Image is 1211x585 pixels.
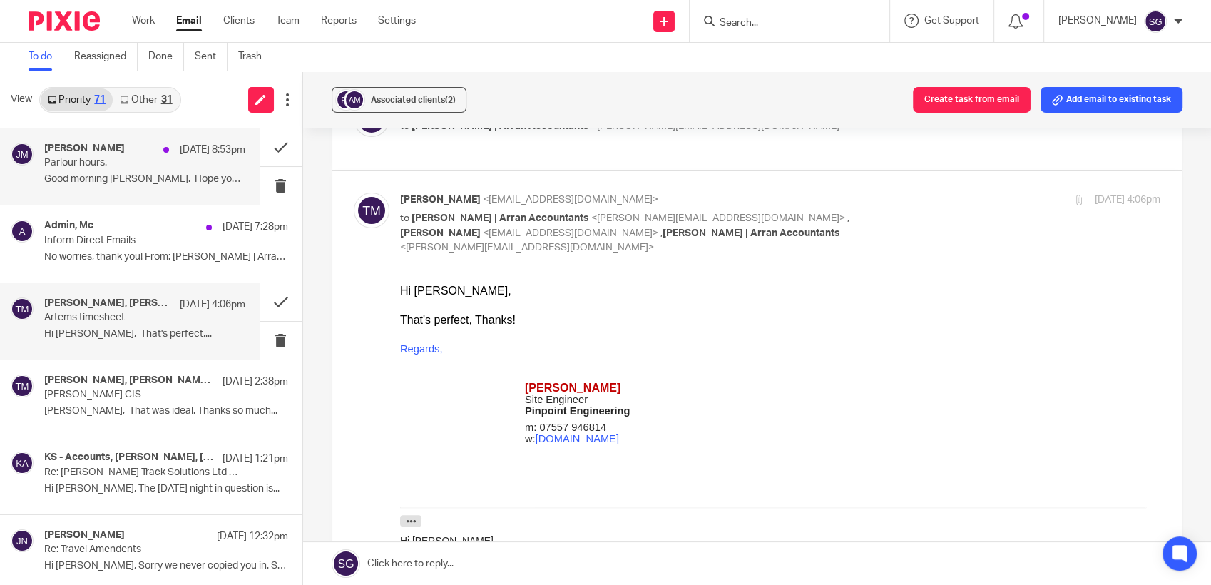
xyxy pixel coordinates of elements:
[1144,10,1167,33] img: svg%3E
[718,17,847,30] input: Search
[29,43,63,71] a: To do
[400,195,481,205] span: [PERSON_NAME]
[483,195,658,205] span: <[EMAIL_ADDRESS][DOMAIN_NAME]>
[161,95,173,105] div: 31
[483,228,658,238] span: <[EMAIL_ADDRESS][DOMAIN_NAME]>
[217,529,288,544] p: [DATE] 12:32pm
[663,228,840,238] span: [PERSON_NAME] | Arran Accountants
[125,149,136,161] span: w:
[44,328,245,340] p: Hi [PERSON_NAME], That's perfect,...
[136,149,219,161] a: [DOMAIN_NAME]
[335,89,357,111] img: svg%3E
[11,92,32,107] span: View
[10,522,761,539] div: Mileage 184
[412,213,589,223] span: [PERSON_NAME] | Arran Accountants
[180,297,245,312] p: [DATE] 4:06pm
[44,405,288,417] p: [PERSON_NAME], That was ideal. Thanks so much...
[44,375,215,387] h4: [PERSON_NAME], [PERSON_NAME] | Arran Accountants
[11,375,34,397] img: svg%3E
[10,438,761,455] div: Afternoon,
[913,87,1031,113] button: Create task from email
[176,14,202,28] a: Email
[10,539,761,556] div: Subscription reimbursement - £51.95
[660,228,663,238] span: ,
[125,138,206,149] span: m: 07557 946814
[29,11,100,31] img: Pixie
[44,312,205,324] p: Artems timesheet
[223,220,288,234] p: [DATE] 7:28pm
[11,297,34,320] img: svg%3E
[44,544,239,556] p: Re: Travel Amendents
[44,560,288,572] p: Hi [PERSON_NAME], Sorry we never copied you in. Sent...
[44,251,288,263] p: No worries, thank you! From: [PERSON_NAME] | Arran...
[44,483,288,495] p: Hi [PERSON_NAME], The [DATE] night in question is...
[400,213,409,223] span: to
[11,143,34,166] img: svg%3E
[321,14,357,28] a: Reports
[74,43,138,71] a: Reassigned
[11,220,34,243] img: svg%3E
[41,88,113,111] a: Priority71
[44,157,205,169] p: Parlour hours.
[44,297,173,310] h4: [PERSON_NAME], [PERSON_NAME], Me
[44,389,239,401] p: [PERSON_NAME] CIS
[332,87,466,113] button: Associated clients(2)
[238,43,272,71] a: Trash
[400,228,481,238] span: [PERSON_NAME]
[847,213,849,223] span: ,
[223,14,255,28] a: Clients
[125,110,188,121] span: Site Engineer
[445,96,456,104] span: (2)
[591,213,845,223] span: <[PERSON_NAME][EMAIL_ADDRESS][DOMAIN_NAME]>
[132,14,155,28] a: Work
[11,452,34,474] img: svg%3E
[44,452,215,464] h4: KS - Accounts, [PERSON_NAME], [PERSON_NAME]
[276,14,300,28] a: Team
[1095,193,1160,208] p: [DATE] 4:06pm
[44,235,239,247] p: Inform Direct Emails
[148,43,184,71] a: Done
[10,505,761,522] div: Hours 28
[44,467,239,479] p: Re: [PERSON_NAME] Track Solutions Ltd - Invoice (SI-5342) for £2,208.00, due on [DATE]
[125,121,230,133] b: Pinpoint Engineering
[113,88,179,111] a: Other31
[44,143,125,155] h4: [PERSON_NAME]
[10,472,761,489] div: Late as always! But can you please process Artems hours for last week?
[371,96,456,104] span: Associated clients
[1041,87,1182,113] button: Add email to existing task
[924,16,979,26] span: Get Support
[223,452,288,466] p: [DATE] 1:21pm
[94,95,106,105] div: 71
[195,43,228,71] a: Sent
[125,98,220,110] b: [PERSON_NAME]
[223,375,288,389] p: [DATE] 2:38pm
[44,220,93,232] h4: Admin, Me
[400,243,654,253] span: <[PERSON_NAME][EMAIL_ADDRESS][DOMAIN_NAME]>
[180,143,245,157] p: [DATE] 8:53pm
[1058,14,1137,28] p: [PERSON_NAME]
[44,529,125,541] h4: [PERSON_NAME]
[11,529,34,552] img: svg%3E
[344,89,365,111] img: svg%3E
[44,173,245,185] p: Good morning [PERSON_NAME]. Hope you're well,...
[354,193,389,228] img: svg%3E
[378,14,416,28] a: Settings
[116,95,117,193] img: inbox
